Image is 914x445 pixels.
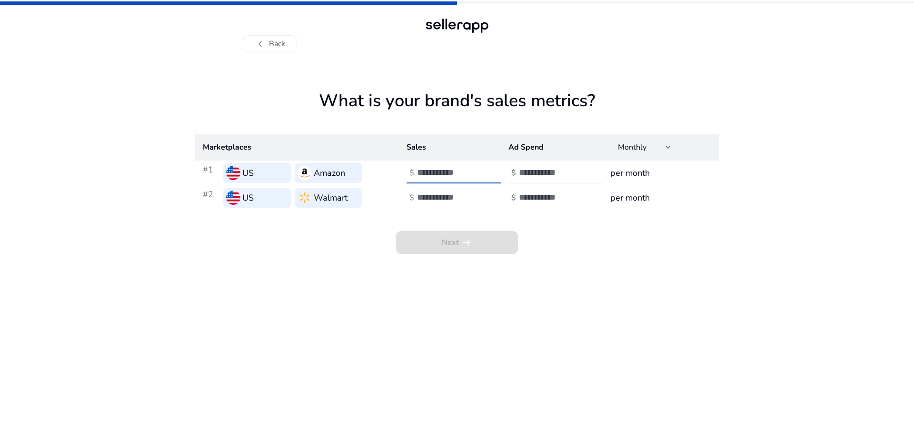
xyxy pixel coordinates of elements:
h3: Walmart [314,191,348,204]
span: Monthly [618,142,646,152]
h1: What is your brand's sales metrics? [195,91,719,134]
button: chevron_leftBack [243,35,297,52]
h3: US [242,166,254,180]
h3: per month [610,166,711,180]
h3: US [242,191,254,204]
h4: $ [409,169,414,178]
h4: $ [409,193,414,202]
span: chevron_left [255,38,266,50]
img: us.svg [226,191,240,205]
h3: #2 [203,188,219,208]
th: Ad Spend [501,134,603,161]
h3: per month [610,191,711,204]
th: Marketplaces [195,134,399,161]
img: us.svg [226,166,240,180]
h4: $ [511,193,516,202]
h3: #1 [203,163,219,183]
h3: Amazon [314,166,345,180]
h4: $ [511,169,516,178]
th: Sales [399,134,501,161]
